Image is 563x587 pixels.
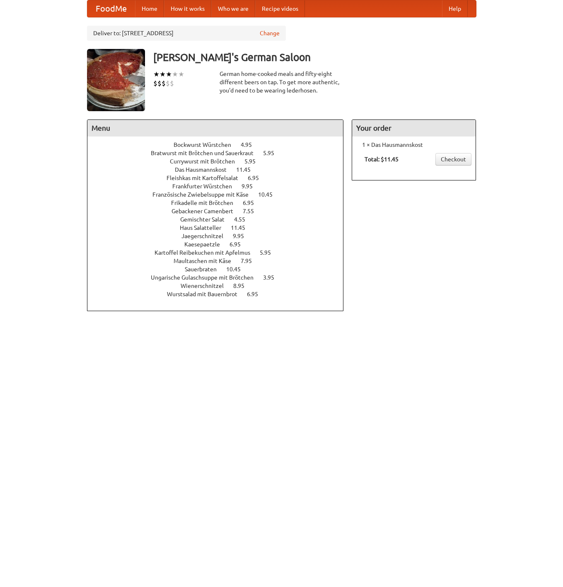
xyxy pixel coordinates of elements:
span: 5.95 [244,158,264,165]
span: Wienerschnitzel [181,283,232,289]
span: 6.95 [248,175,267,181]
span: 11.45 [236,166,259,173]
a: Kaesepaetzle 6.95 [184,241,256,248]
span: Haus Salatteller [180,224,230,231]
span: Kartoffel Reibekuchen mit Apfelmus [155,249,259,256]
span: 9.95 [233,233,252,239]
span: Currywurst mit Brötchen [170,158,243,165]
span: 3.95 [263,274,283,281]
li: ★ [172,70,178,79]
a: Wurstsalad mit Bauernbrot 6.95 [167,291,273,297]
span: 7.55 [243,208,262,214]
h4: Your order [352,120,476,136]
a: Gemischter Salat 4.55 [180,216,261,223]
a: Checkout [435,153,471,166]
a: Haus Salatteller 11.45 [180,224,261,231]
span: Bratwurst mit Brötchen und Sauerkraut [151,150,262,156]
a: Wienerschnitzel 8.95 [181,283,260,289]
span: Frankfurter Würstchen [172,183,240,190]
li: $ [162,79,166,88]
span: Gebackener Camenbert [172,208,242,214]
span: 10.45 [258,191,281,198]
a: Französische Zwiebelsuppe mit Käse 10.45 [152,191,288,198]
li: $ [166,79,170,88]
span: 6.95 [247,291,266,297]
span: Jaegerschnitzel [181,233,232,239]
li: ★ [159,70,166,79]
a: How it works [164,0,211,17]
li: $ [153,79,157,88]
a: Bratwurst mit Brötchen und Sauerkraut 5.95 [151,150,290,156]
div: Deliver to: [STREET_ADDRESS] [87,26,286,41]
li: $ [157,79,162,88]
span: Maultaschen mit Käse [174,258,239,264]
li: $ [170,79,174,88]
a: Home [135,0,164,17]
div: German home-cooked meals and fifty-eight different beers on tap. To get more authentic, you'd nee... [220,70,344,95]
span: Gemischter Salat [180,216,233,223]
span: Bockwurst Würstchen [174,141,239,148]
span: 7.95 [241,258,260,264]
span: 5.95 [260,249,279,256]
span: 11.45 [231,224,254,231]
a: Change [260,29,280,37]
a: Frikadelle mit Brötchen 6.95 [171,200,269,206]
span: Fleishkas mit Kartoffelsalat [167,175,246,181]
span: 9.95 [242,183,261,190]
span: 6.95 [230,241,249,248]
a: Jaegerschnitzel 9.95 [181,233,259,239]
a: Fleishkas mit Kartoffelsalat 6.95 [167,175,274,181]
a: Sauerbraten 10.45 [185,266,256,273]
span: 5.95 [263,150,283,156]
span: Das Hausmannskost [175,166,235,173]
li: ★ [166,70,172,79]
a: Ungarische Gulaschsuppe mit Brötchen 3.95 [151,274,290,281]
h3: [PERSON_NAME]'s German Saloon [153,49,476,66]
span: 8.95 [233,283,253,289]
a: Frankfurter Würstchen 9.95 [172,183,268,190]
span: 4.95 [241,141,260,148]
span: Sauerbraten [185,266,225,273]
a: Who we are [211,0,255,17]
li: 1 × Das Hausmannskost [356,141,471,149]
span: Ungarische Gulaschsuppe mit Brötchen [151,274,262,281]
span: 4.55 [234,216,254,223]
span: Französische Zwiebelsuppe mit Käse [152,191,257,198]
li: ★ [178,70,184,79]
a: Help [442,0,468,17]
a: Kartoffel Reibekuchen mit Apfelmus 5.95 [155,249,286,256]
span: 10.45 [226,266,249,273]
span: Kaesepaetzle [184,241,228,248]
a: Gebackener Camenbert 7.55 [172,208,269,214]
a: Das Hausmannskost 11.45 [175,166,266,173]
li: ★ [153,70,159,79]
a: Maultaschen mit Käse 7.95 [174,258,267,264]
span: Wurstsalad mit Bauernbrot [167,291,246,297]
b: Total: $11.45 [365,156,399,163]
span: 6.95 [243,200,262,206]
a: Bockwurst Würstchen 4.95 [174,141,267,148]
span: Frikadelle mit Brötchen [171,200,242,206]
a: FoodMe [87,0,135,17]
h4: Menu [87,120,343,136]
a: Currywurst mit Brötchen 5.95 [170,158,271,165]
a: Recipe videos [255,0,305,17]
img: angular.jpg [87,49,145,111]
